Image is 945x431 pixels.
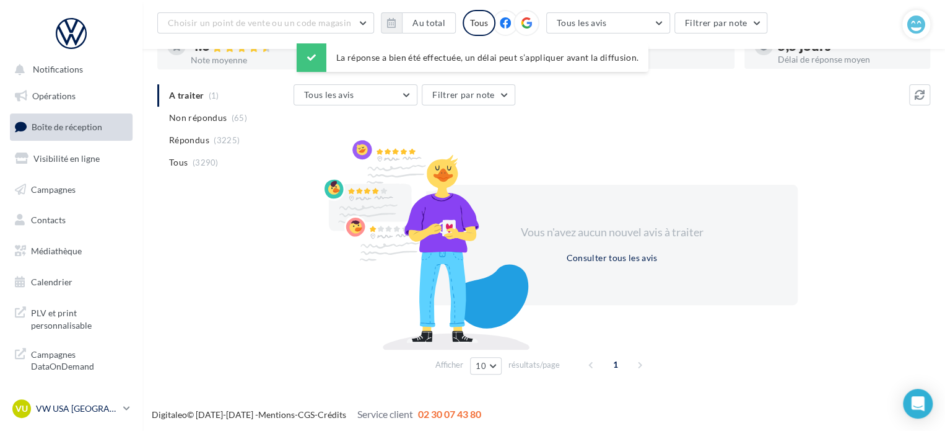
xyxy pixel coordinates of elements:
a: Boîte de réception [7,113,135,140]
span: Tous les avis [557,17,607,28]
a: Digitaleo [152,409,187,420]
div: Tous [463,10,495,36]
a: Campagnes [7,177,135,203]
span: Visibilité en ligne [33,153,100,164]
a: PLV et print personnalisable [7,300,135,336]
a: Mentions [258,409,295,420]
div: Taux de réponse [582,55,725,64]
div: Open Intercom Messenger [903,389,933,419]
span: Médiathèque [31,246,82,256]
button: Au total [381,12,456,33]
a: VU VW USA [GEOGRAPHIC_DATA] [10,397,133,420]
p: VW USA [GEOGRAPHIC_DATA] [36,402,118,415]
a: CGS [298,409,315,420]
span: VU [15,402,28,415]
span: Campagnes [31,184,76,194]
button: Au total [402,12,456,33]
span: (3225) [214,135,240,145]
a: Contacts [7,207,135,233]
span: Boîte de réception [32,122,102,132]
button: 10 [470,357,502,375]
span: Service client [357,408,413,420]
span: Non répondus [169,112,227,124]
span: Tous les avis [304,89,354,100]
span: Campagnes DataOnDemand [31,346,128,373]
span: Opérations [32,91,76,101]
span: Afficher [435,359,463,371]
span: Contacts [31,215,66,225]
div: Délai de réponse moyen [778,55,920,64]
span: Tous [169,156,188,169]
span: Choisir un point de vente ou un code magasin [168,17,351,28]
span: Répondus [169,134,209,146]
button: Filtrer par note [422,84,515,105]
span: Calendrier [31,277,72,287]
span: 10 [476,361,486,371]
a: Médiathèque [7,238,135,264]
span: PLV et print personnalisable [31,304,128,331]
a: Opérations [7,83,135,109]
span: (65) [232,113,247,123]
span: Notifications [33,64,83,75]
div: La réponse a bien été effectuée, un délai peut s’appliquer avant la diffusion. [297,43,648,72]
span: résultats/page [508,359,560,371]
button: Filtrer par note [674,12,768,33]
div: Vous n'avez aucun nouvel avis à traiter [505,224,718,241]
span: 1 [606,355,625,375]
a: Crédits [318,409,346,420]
span: © [DATE]-[DATE] - - - [152,409,481,420]
button: Choisir un point de vente ou un code magasin [157,12,374,33]
div: 4.6 [191,39,333,53]
a: Campagnes DataOnDemand [7,341,135,378]
button: Tous les avis [546,12,670,33]
span: (3290) [193,158,219,167]
span: 02 30 07 43 80 [418,408,481,420]
button: Tous les avis [294,84,417,105]
a: Visibilité en ligne [7,146,135,172]
button: Consulter tous les avis [561,251,662,265]
div: 5,5 jours [778,39,920,53]
a: Calendrier [7,269,135,295]
div: Note moyenne [191,56,333,64]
